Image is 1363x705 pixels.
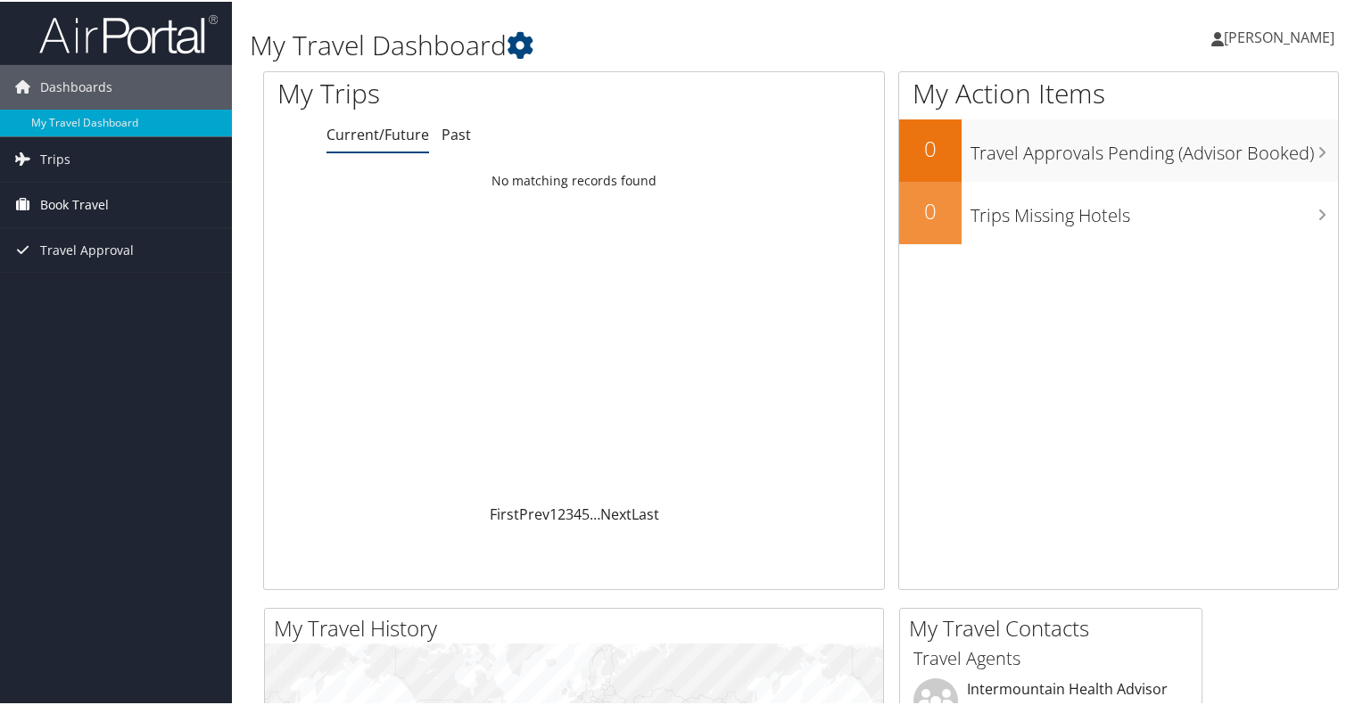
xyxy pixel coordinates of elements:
[971,130,1338,164] h3: Travel Approvals Pending (Advisor Booked)
[899,73,1338,111] h1: My Action Items
[899,180,1338,242] a: 0Trips Missing Hotels
[913,644,1188,669] h3: Travel Agents
[250,25,985,62] h1: My Travel Dashboard
[1224,26,1334,45] span: [PERSON_NAME]
[909,611,1202,642] h2: My Travel Contacts
[899,194,962,225] h2: 0
[566,503,574,522] a: 3
[899,118,1338,180] a: 0Travel Approvals Pending (Advisor Booked)
[582,503,590,522] a: 5
[40,181,109,225] span: Book Travel
[574,503,582,522] a: 4
[600,503,632,522] a: Next
[39,12,218,53] img: airportal-logo.png
[40,63,112,108] span: Dashboards
[277,73,613,111] h1: My Trips
[971,193,1338,226] h3: Trips Missing Hotels
[632,503,659,522] a: Last
[326,123,429,143] a: Current/Future
[490,503,519,522] a: First
[1211,9,1352,62] a: [PERSON_NAME]
[264,163,884,195] td: No matching records found
[40,135,70,180] span: Trips
[549,503,558,522] a: 1
[519,503,549,522] a: Prev
[40,226,134,271] span: Travel Approval
[442,123,471,143] a: Past
[274,611,883,642] h2: My Travel History
[590,503,600,522] span: …
[899,132,962,162] h2: 0
[558,503,566,522] a: 2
